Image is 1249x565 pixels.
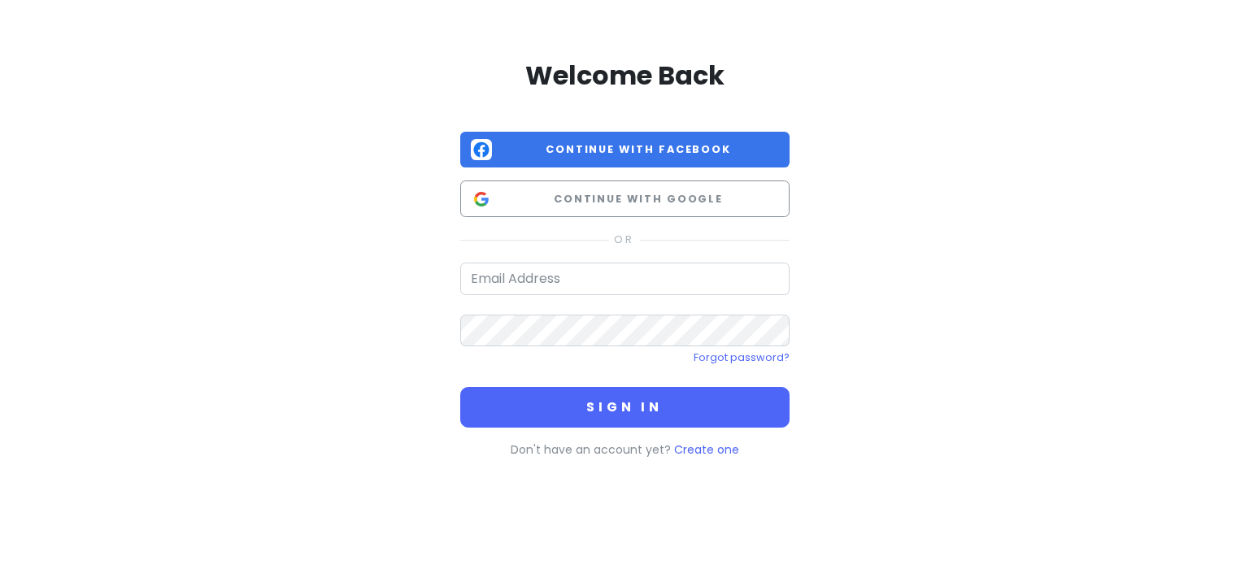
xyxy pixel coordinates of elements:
img: Facebook logo [471,139,492,160]
button: Continue with Google [460,180,790,217]
span: Continue with Google [498,191,779,207]
a: Forgot password? [694,350,790,364]
img: Google logo [471,189,492,210]
h2: Welcome Back [460,59,790,93]
button: Continue with Facebook [460,132,790,168]
span: Continue with Facebook [498,141,779,158]
p: Don't have an account yet? [460,441,790,459]
input: Email Address [460,263,790,295]
a: Create one [674,441,739,458]
button: Sign in [460,387,790,428]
